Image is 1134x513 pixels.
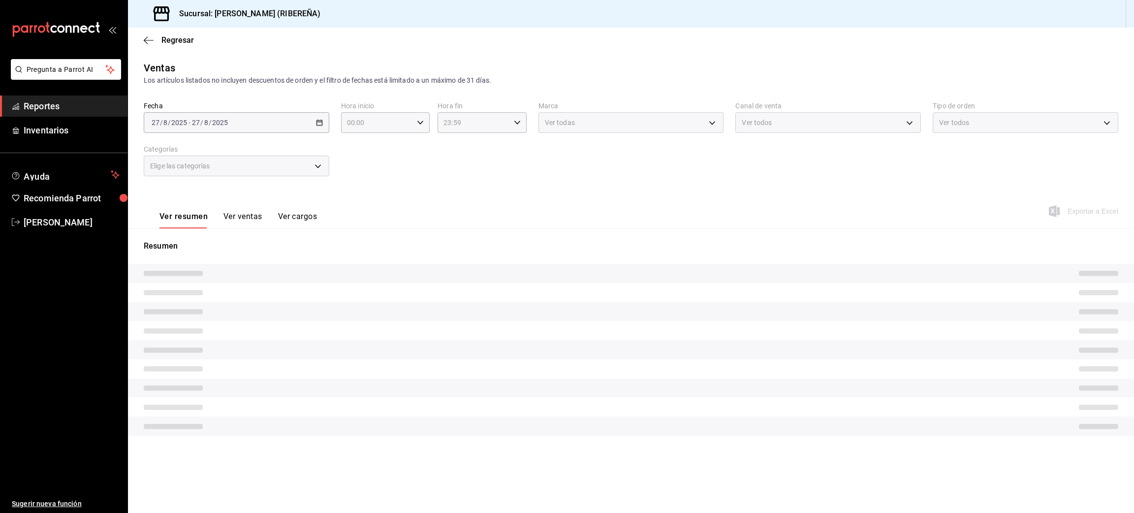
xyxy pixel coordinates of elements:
[933,102,1118,109] label: Tipo de orden
[171,8,320,20] h3: Sucursal: [PERSON_NAME] (RIBEREÑA)
[151,119,160,127] input: --
[538,102,724,109] label: Marca
[144,61,175,75] div: Ventas
[204,119,209,127] input: --
[159,212,317,228] div: navigation tabs
[11,59,121,80] button: Pregunta a Parrot AI
[223,212,262,228] button: Ver ventas
[438,102,526,109] label: Hora fin
[545,118,575,128] span: Ver todas
[163,119,168,127] input: --
[168,119,171,127] span: /
[209,119,212,127] span: /
[144,146,329,153] label: Categorías
[191,119,200,127] input: --
[12,499,120,509] span: Sugerir nueva función
[939,118,969,128] span: Ver todos
[24,216,120,229] span: [PERSON_NAME]
[24,99,120,113] span: Reportes
[742,118,772,128] span: Ver todos
[108,26,116,33] button: open_drawer_menu
[144,240,1118,252] p: Resumen
[171,119,188,127] input: ----
[24,124,120,137] span: Inventarios
[150,161,210,171] span: Elige las categorías
[144,75,1118,86] div: Los artículos listados no incluyen descuentos de orden y el filtro de fechas está limitado a un m...
[144,35,194,45] button: Regresar
[212,119,228,127] input: ----
[341,102,430,109] label: Hora inicio
[144,102,329,109] label: Fecha
[189,119,190,127] span: -
[735,102,921,109] label: Canal de venta
[24,192,120,205] span: Recomienda Parrot
[161,35,194,45] span: Regresar
[278,212,317,228] button: Ver cargos
[160,119,163,127] span: /
[27,64,106,75] span: Pregunta a Parrot AI
[200,119,203,127] span: /
[159,212,208,228] button: Ver resumen
[7,71,121,82] a: Pregunta a Parrot AI
[24,169,107,181] span: Ayuda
